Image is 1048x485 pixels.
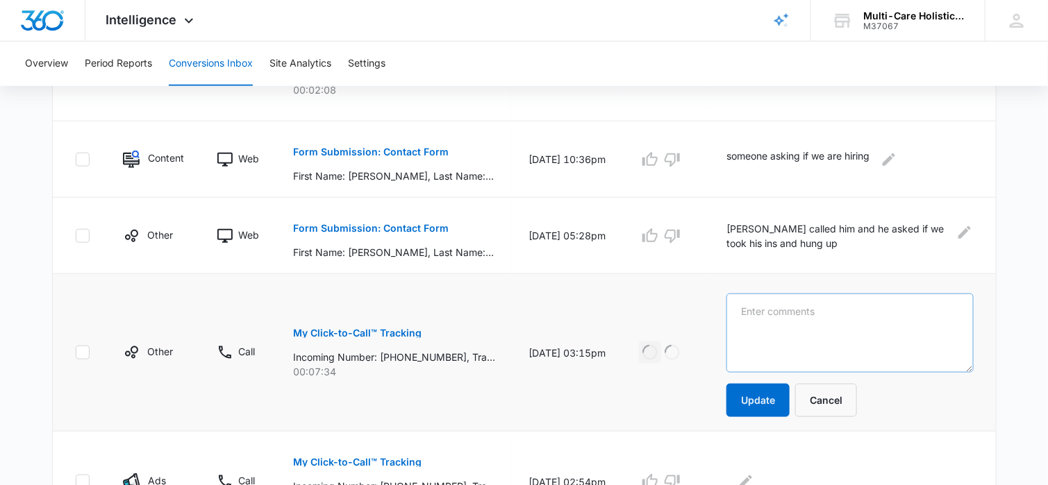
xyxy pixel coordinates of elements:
p: Other [148,344,174,359]
p: Content [148,151,183,165]
button: Edit Comments [956,221,973,244]
p: Form Submission: Contact Form [293,147,449,157]
button: My Click-to-Call™ Tracking [293,316,422,350]
p: My Click-to-Call™ Tracking [293,328,422,338]
p: [PERSON_NAME] called him and he asked if we took his ins and hung up [726,221,948,250]
button: Update [726,384,790,417]
button: Form Submission: Contact Form [293,135,449,169]
button: Period Reports [85,42,152,86]
p: Incoming Number: [PHONE_NUMBER], Tracking Number: [PHONE_NUMBER], Ring To: [PHONE_NUMBER], Caller... [293,350,495,364]
p: 00:02:08 [293,83,495,97]
button: Cancel [795,384,857,417]
span: Intelligence [106,12,177,27]
p: Form Submission: Contact Form [293,223,449,233]
div: account name [863,10,965,22]
button: Overview [25,42,68,86]
td: [DATE] 10:36pm [512,121,622,198]
td: [DATE] 03:15pm [512,274,622,432]
button: Settings [348,42,385,86]
button: Conversions Inbox [169,42,253,86]
button: Edit Comments [878,148,900,171]
p: Call [238,344,255,359]
p: First Name: [PERSON_NAME], Last Name: [PERSON_NAME], Email: [PERSON_NAME][EMAIL_ADDRESS][DOMAIN_N... [293,169,495,183]
button: Site Analytics [269,42,331,86]
p: My Click-to-Call™ Tracking [293,457,422,467]
p: First Name: [PERSON_NAME], Last Name: [PERSON_NAME], Email: [EMAIL_ADDRESS][DOMAIN_NAME], Phone: ... [293,245,495,259]
button: Form Submission: Contact Form [293,212,449,245]
p: 00:07:34 [293,364,495,379]
td: [DATE] 05:28pm [512,198,622,274]
button: My Click-to-Call™ Tracking [293,445,422,479]
p: someone asking if we are hiring [726,148,870,171]
div: account id [863,22,965,31]
p: Other [148,228,174,242]
p: Web [238,228,259,242]
p: Web [238,151,259,166]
